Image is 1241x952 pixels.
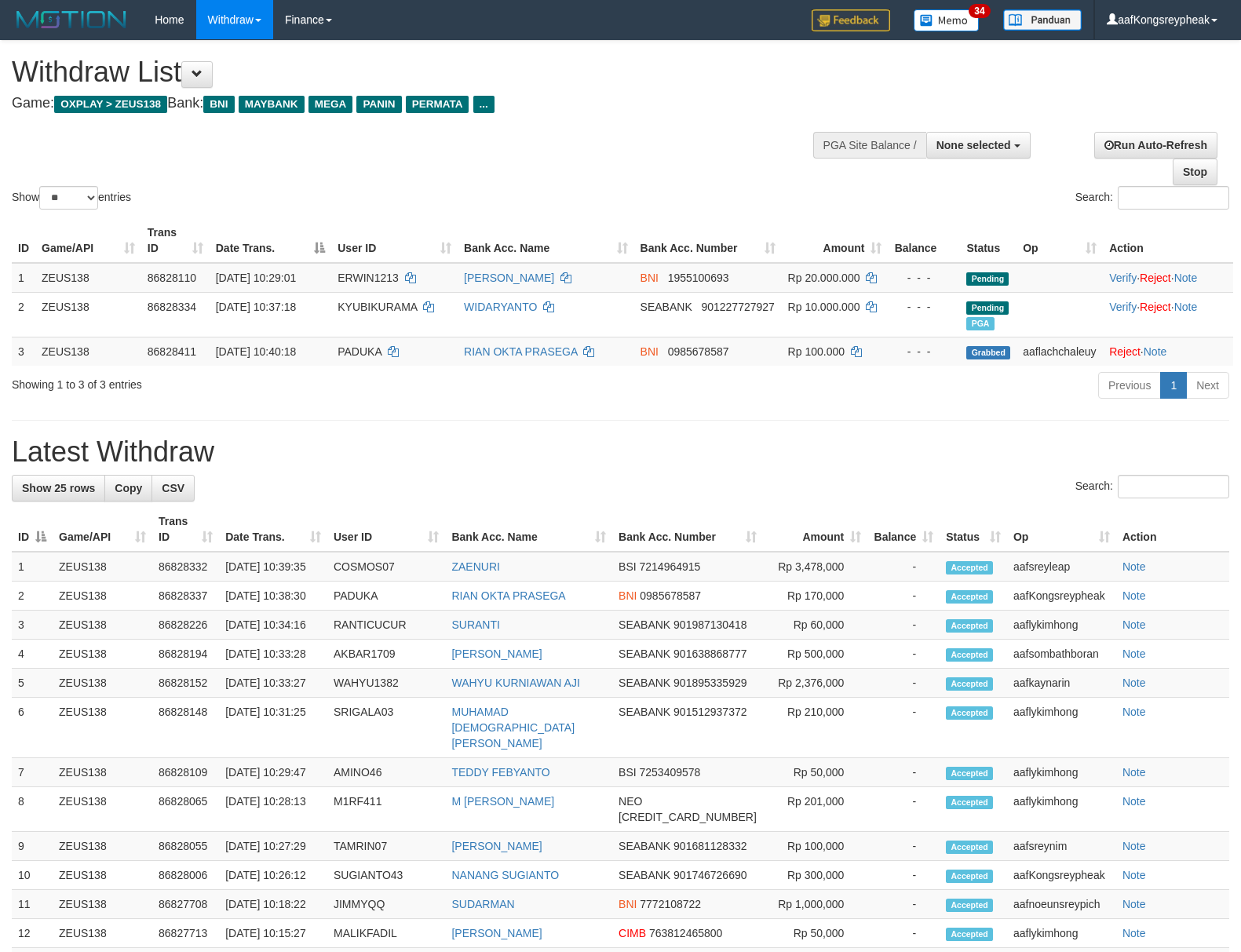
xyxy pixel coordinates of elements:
[327,861,446,890] td: SUGIANTO43
[673,840,746,852] span: Copy 901681128332 to clipboard
[12,292,35,337] td: 2
[356,96,401,113] span: PANIN
[763,582,867,611] td: Rp 170,000
[1140,301,1171,313] a: Reject
[1007,758,1116,787] td: aaflykimhong
[151,475,195,502] a: CSV
[451,840,542,852] a: [PERSON_NAME]
[619,589,637,602] span: BNI
[1122,589,1146,602] a: Note
[1007,787,1116,832] td: aaflykimhong
[1103,292,1233,337] td: · ·
[946,590,993,604] span: Accepted
[338,301,417,313] span: KYUBIKURAMA
[640,766,701,779] span: Copy 7253409578 to clipboard
[12,57,812,88] h1: Withdraw List
[12,758,53,787] td: 7
[148,345,196,358] span: 86828411
[1122,618,1146,631] a: Note
[1075,186,1229,210] label: Search:
[619,927,646,939] span: CIMB
[219,552,327,582] td: [DATE] 10:39:35
[152,507,219,552] th: Trans ID: activate to sort column ascending
[1007,890,1116,919] td: aafnoeunsreypich
[619,618,670,631] span: SEABANK
[946,677,993,691] span: Accepted
[152,890,219,919] td: 86827708
[216,272,296,284] span: [DATE] 10:29:01
[451,589,565,602] a: RIAN OKTA PRASEGA
[946,841,993,854] span: Accepted
[1109,272,1137,284] a: Verify
[1174,301,1198,313] a: Note
[331,218,458,263] th: User ID: activate to sort column ascending
[54,96,167,113] span: OXPLAY > ZEUS138
[39,186,98,210] select: Showentries
[445,507,612,552] th: Bank Acc. Name: activate to sort column ascending
[12,475,105,502] a: Show 25 rows
[1103,337,1233,366] td: ·
[53,640,152,669] td: ZEUS138
[53,861,152,890] td: ZEUS138
[141,218,210,263] th: Trans ID: activate to sort column ascending
[1122,840,1146,852] a: Note
[219,582,327,611] td: [DATE] 10:38:30
[812,9,890,31] img: Feedback.jpg
[53,832,152,861] td: ZEUS138
[641,272,659,284] span: BNI
[1116,507,1229,552] th: Action
[327,582,446,611] td: PADUKA
[888,218,960,263] th: Balance
[867,861,940,890] td: -
[12,370,506,392] div: Showing 1 to 3 of 3 entries
[327,640,446,669] td: AKBAR1709
[1118,186,1229,210] input: Search:
[763,861,867,890] td: Rp 300,000
[701,301,774,313] span: Copy 901227727927 to clipboard
[1103,218,1233,263] th: Action
[619,647,670,660] span: SEABANK
[668,272,729,284] span: Copy 1955100693 to clipboard
[894,344,954,359] div: - - -
[219,890,327,919] td: [DATE] 10:18:22
[946,796,993,809] span: Accepted
[210,218,332,263] th: Date Trans.: activate to sort column descending
[966,272,1009,286] span: Pending
[1007,640,1116,669] td: aafsombathboran
[894,270,954,286] div: - - -
[867,582,940,611] td: -
[152,832,219,861] td: 86828055
[788,345,845,358] span: Rp 100.000
[12,552,53,582] td: 1
[946,899,993,912] span: Accepted
[1122,706,1146,718] a: Note
[152,787,219,832] td: 86828065
[867,507,940,552] th: Balance: activate to sort column ascending
[464,272,554,284] a: [PERSON_NAME]
[1122,898,1146,910] a: Note
[668,345,729,358] span: Copy 0985678587 to clipboard
[12,96,812,111] h4: Game: Bank:
[782,218,889,263] th: Amount: activate to sort column ascending
[327,919,446,948] td: MALIKFADIL
[53,919,152,948] td: ZEUS138
[12,787,53,832] td: 8
[327,611,446,640] td: RANTICUCUR
[867,890,940,919] td: -
[619,766,637,779] span: BSI
[12,832,53,861] td: 9
[1140,272,1171,284] a: Reject
[640,560,701,573] span: Copy 7214964915 to clipboard
[12,218,35,263] th: ID
[619,795,642,808] span: NEO
[619,898,637,910] span: BNI
[673,677,746,689] span: Copy 901895335929 to clipboard
[152,582,219,611] td: 86828337
[763,640,867,669] td: Rp 500,000
[634,218,782,263] th: Bank Acc. Number: activate to sort column ascending
[53,758,152,787] td: ZEUS138
[162,482,184,494] span: CSV
[12,669,53,698] td: 5
[788,301,860,313] span: Rp 10.000.000
[946,619,993,633] span: Accepted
